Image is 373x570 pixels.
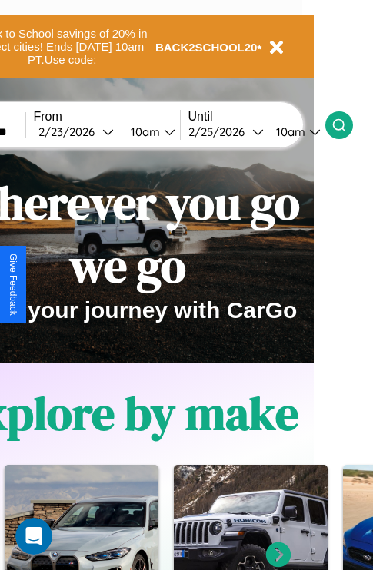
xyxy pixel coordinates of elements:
button: 2/23/2026 [34,124,118,140]
div: 10am [268,124,309,139]
div: Give Feedback [8,254,18,316]
label: From [34,110,180,124]
button: 10am [264,124,325,140]
div: 2 / 23 / 2026 [38,124,102,139]
div: 10am [123,124,164,139]
button: 10am [118,124,180,140]
b: BACK2SCHOOL20 [155,41,258,54]
label: Until [188,110,325,124]
div: 2 / 25 / 2026 [188,124,252,139]
iframe: Intercom live chat [15,518,52,555]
